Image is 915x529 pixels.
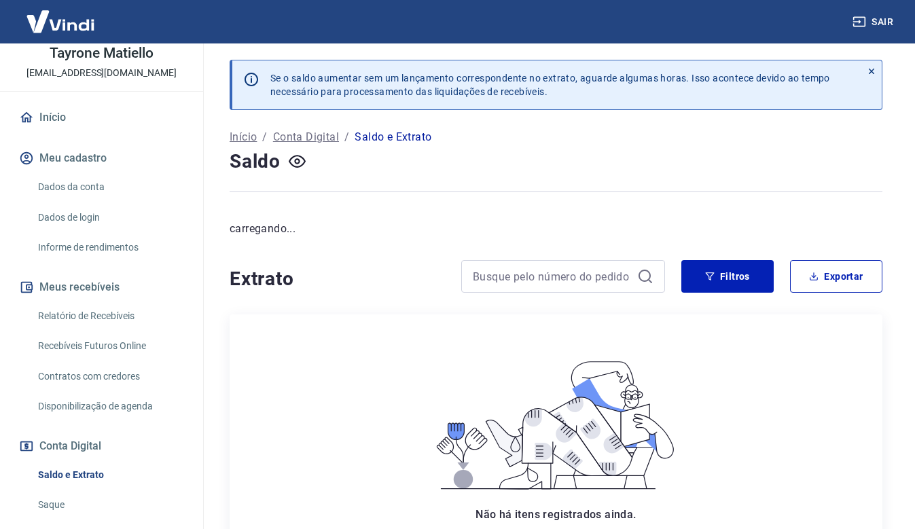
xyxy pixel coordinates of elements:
h4: Extrato [230,266,445,293]
a: Relatório de Recebíveis [33,302,187,330]
button: Meu cadastro [16,143,187,173]
p: / [344,129,349,145]
p: carregando... [230,221,882,237]
a: Saldo e Extrato [33,461,187,489]
a: Conta Digital [273,129,339,145]
p: Se o saldo aumentar sem um lançamento correspondente no extrato, aguarde algumas horas. Isso acon... [270,71,830,98]
a: Início [230,129,257,145]
input: Busque pelo número do pedido [473,266,632,287]
a: Recebíveis Futuros Online [33,332,187,360]
a: Dados de login [33,204,187,232]
p: Saldo e Extrato [355,129,431,145]
a: Saque [33,491,187,519]
img: Vindi [16,1,105,42]
a: Dados da conta [33,173,187,201]
p: / [262,129,267,145]
button: Filtros [681,260,774,293]
a: Contratos com credores [33,363,187,390]
button: Sair [850,10,899,35]
button: Exportar [790,260,882,293]
a: Informe de rendimentos [33,234,187,261]
p: [EMAIL_ADDRESS][DOMAIN_NAME] [26,66,177,80]
span: Não há itens registrados ainda. [476,508,636,521]
button: Conta Digital [16,431,187,461]
button: Meus recebíveis [16,272,187,302]
a: Início [16,103,187,132]
h4: Saldo [230,148,281,175]
p: Tayrone Matiello [50,46,153,60]
a: Disponibilização de agenda [33,393,187,420]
